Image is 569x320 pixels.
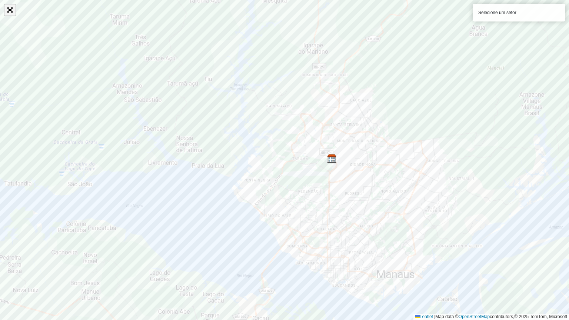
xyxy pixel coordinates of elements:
[4,4,16,16] a: Abrir mapa em tela cheia
[473,4,565,21] div: Selecione um setor
[459,314,490,319] a: OpenStreetMap
[415,314,433,319] a: Leaflet
[434,314,435,319] span: |
[413,314,569,320] div: Map data © contributors,© 2025 TomTom, Microsoft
